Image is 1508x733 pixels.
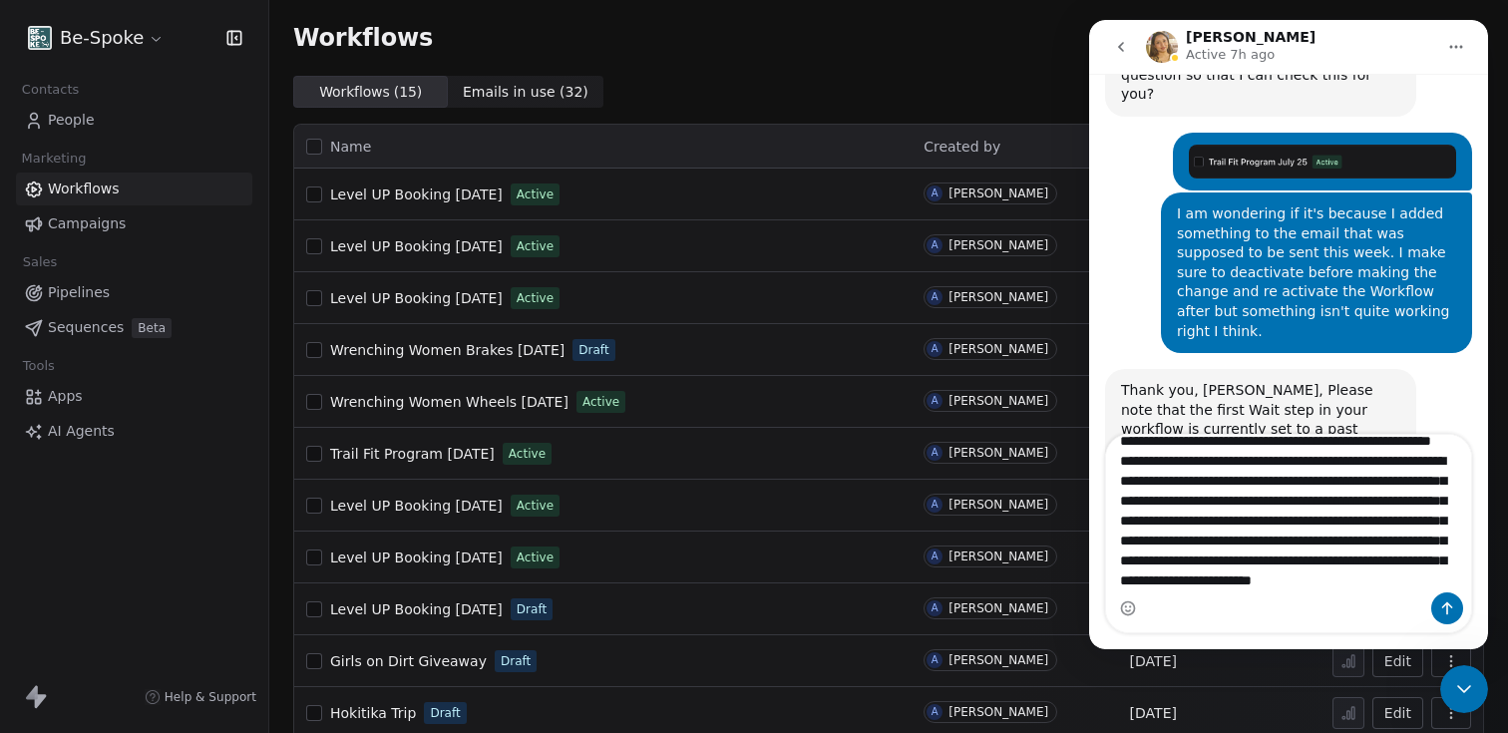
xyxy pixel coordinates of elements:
span: Level UP Booking [DATE] [330,550,503,565]
div: A [932,341,939,357]
span: Workflows [293,24,433,52]
div: A [932,289,939,305]
span: Active [517,549,554,566]
a: Level UP Booking [DATE] [330,288,503,308]
a: Level UP Booking [DATE] [330,599,503,619]
span: Sales [14,247,66,277]
span: Wrenching Women Wheels [DATE] [330,394,568,410]
iframe: Intercom live chat [1089,20,1488,649]
iframe: Intercom live chat [1440,665,1488,713]
a: Pipelines [16,276,252,309]
a: Edit [1372,697,1423,729]
a: Girls on Dirt Giveaway [330,651,487,671]
div: A [932,237,939,253]
span: Beta [132,318,172,338]
span: Level UP Booking [DATE] [330,238,503,254]
div: Audrey says… [16,113,383,173]
a: Level UP Booking [DATE] [330,496,503,516]
span: Girls on Dirt Giveaway [330,653,487,669]
button: Send a message… [342,572,374,604]
a: Wrenching Women Brakes [DATE] [330,340,565,360]
span: Marketing [13,144,95,174]
div: Thank you, [PERSON_NAME], Please note that the first Wait step in your workflow is currently set ... [32,361,311,459]
img: Facebook%20profile%20picture.png [28,26,52,50]
span: Draft [501,652,531,670]
a: Help & Support [145,689,256,705]
a: Trail Fit Program [DATE] [330,444,495,464]
span: Wrenching Women Brakes [DATE] [330,342,565,358]
a: People [16,104,252,137]
div: A [932,497,939,513]
div: [PERSON_NAME] [948,601,1048,615]
div: A [932,549,939,564]
span: Draft [430,704,460,722]
div: A [932,600,939,616]
div: [PERSON_NAME] [948,290,1048,304]
span: Active [509,445,546,463]
div: [PERSON_NAME] [948,394,1048,408]
div: A [932,445,939,461]
div: [PERSON_NAME] [948,342,1048,356]
button: Edit [1372,645,1423,677]
span: [DATE] [1130,703,1177,723]
span: Trail Fit Program [DATE] [330,446,495,462]
div: A [932,652,939,668]
span: Be-Spoke [60,25,144,51]
span: Active [517,237,554,255]
a: AI Agents [16,415,252,448]
div: I am wondering if it's because I added something to the email that was supposed to be sent this w... [72,173,383,333]
span: Level UP Booking [DATE] [330,498,503,514]
button: Emoji picker [31,580,47,596]
div: [PERSON_NAME] [948,705,1048,719]
span: Draft [578,341,608,359]
span: Level UP Booking [DATE] [330,186,503,202]
div: [PERSON_NAME] [948,446,1048,460]
div: Thank you, [PERSON_NAME], Please note that the first Wait step in your workflow is currently set ... [16,349,327,568]
span: Draft [517,600,547,618]
span: Sequences [48,317,124,338]
span: Name [330,137,371,158]
a: Hokitika Trip [330,703,416,723]
div: [PERSON_NAME] [948,498,1048,512]
span: Pipelines [48,282,110,303]
div: A [932,185,939,201]
span: Level UP Booking [DATE] [330,290,503,306]
a: Campaigns [16,207,252,240]
div: A [932,393,939,409]
div: [PERSON_NAME] [948,550,1048,563]
a: Level UP Booking [DATE] [330,184,503,204]
span: People [48,110,95,131]
a: Apps [16,380,252,413]
span: Active [582,393,619,411]
span: Workflows [48,179,120,199]
span: Active [517,289,554,307]
div: [PERSON_NAME] [948,238,1048,252]
a: Wrenching Women Wheels [DATE] [330,392,568,412]
a: Workflows [16,173,252,205]
div: [PERSON_NAME] [948,186,1048,200]
textarea: Message… [17,415,382,572]
span: Active [517,185,554,203]
span: AI Agents [48,421,115,442]
span: Apps [48,386,83,407]
span: Help & Support [165,689,256,705]
button: Be-Spoke [24,21,169,55]
div: A [932,704,939,720]
span: Campaigns [48,213,126,234]
span: Hokitika Trip [330,705,416,721]
span: Contacts [13,75,88,105]
div: Audrey says… [16,173,383,349]
a: SequencesBeta [16,311,252,344]
div: [PERSON_NAME] [948,653,1048,667]
div: I am wondering if it's because I added something to the email that was supposed to be sent this w... [88,184,367,321]
a: Level UP Booking [DATE] [330,236,503,256]
span: Active [517,497,554,515]
span: Emails in use ( 32 ) [463,82,588,103]
div: Harinder says… [16,349,383,612]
